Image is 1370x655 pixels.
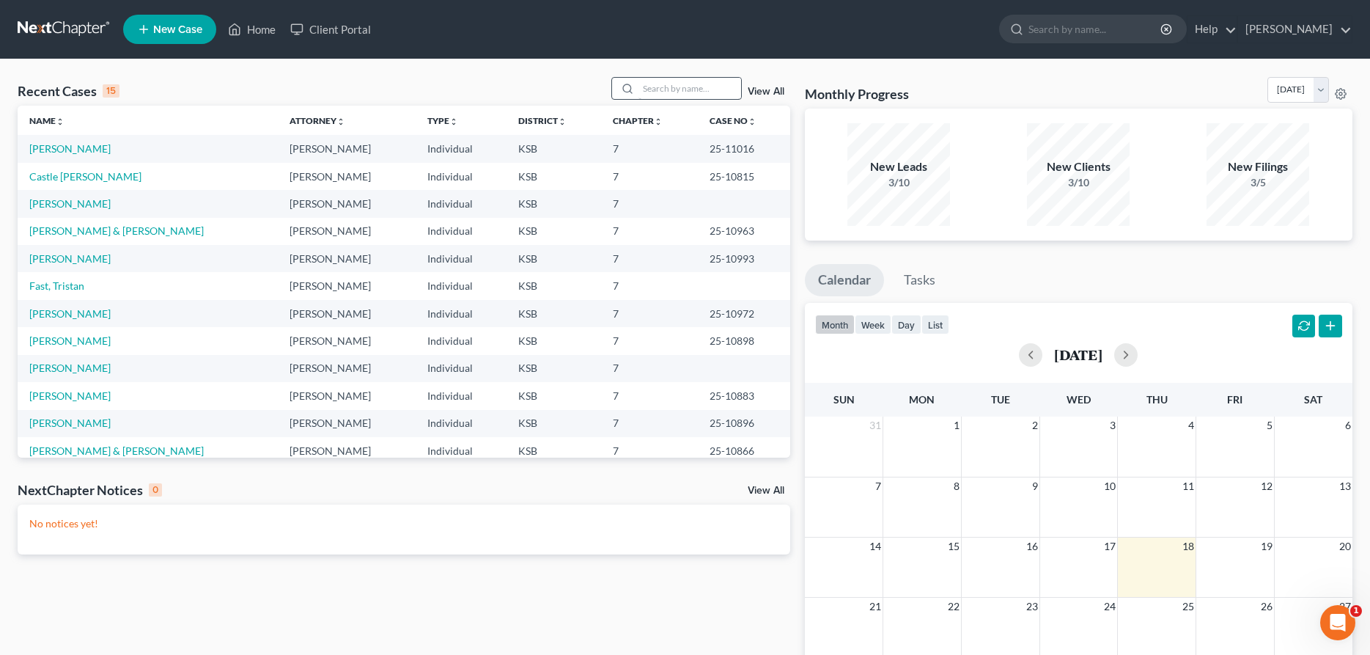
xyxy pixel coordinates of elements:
[748,117,756,126] i: unfold_more
[815,315,855,334] button: month
[29,417,111,429] a: [PERSON_NAME]
[278,355,416,382] td: [PERSON_NAME]
[1027,158,1130,175] div: New Clients
[891,315,921,334] button: day
[601,355,698,382] td: 7
[18,82,119,100] div: Recent Cases
[710,115,756,126] a: Case Nounfold_more
[278,410,416,437] td: [PERSON_NAME]
[336,117,345,126] i: unfold_more
[868,538,883,555] span: 14
[698,163,790,190] td: 25-10815
[29,362,111,374] a: [PERSON_NAME]
[1054,347,1102,362] h2: [DATE]
[416,355,507,382] td: Individual
[1227,393,1242,406] span: Fri
[507,135,601,162] td: KSB
[1067,393,1091,406] span: Wed
[507,272,601,299] td: KSB
[1027,175,1130,190] div: 3/10
[18,481,162,499] div: NextChapter Notices
[946,598,961,615] span: 22
[290,115,345,126] a: Attorneyunfold_more
[601,272,698,299] td: 7
[601,190,698,217] td: 7
[909,393,935,406] span: Mon
[698,327,790,354] td: 25-10898
[416,245,507,272] td: Individual
[601,437,698,464] td: 7
[601,218,698,245] td: 7
[991,393,1010,406] span: Tue
[1102,598,1117,615] span: 24
[698,135,790,162] td: 25-11016
[1181,538,1196,555] span: 18
[1146,393,1168,406] span: Thu
[427,115,458,126] a: Typeunfold_more
[416,190,507,217] td: Individual
[601,382,698,409] td: 7
[1259,477,1274,495] span: 12
[1028,15,1163,43] input: Search by name...
[29,142,111,155] a: [PERSON_NAME]
[29,389,111,402] a: [PERSON_NAME]
[1344,417,1352,434] span: 6
[278,437,416,464] td: [PERSON_NAME]
[29,170,141,183] a: Castle [PERSON_NAME]
[1102,477,1117,495] span: 10
[601,245,698,272] td: 7
[278,218,416,245] td: [PERSON_NAME]
[416,300,507,327] td: Individual
[1338,477,1352,495] span: 13
[416,327,507,354] td: Individual
[1238,16,1352,43] a: [PERSON_NAME]
[507,437,601,464] td: KSB
[1207,158,1309,175] div: New Filings
[1031,417,1039,434] span: 2
[29,444,204,457] a: [PERSON_NAME] & [PERSON_NAME]
[601,327,698,354] td: 7
[847,158,950,175] div: New Leads
[1259,538,1274,555] span: 19
[278,163,416,190] td: [PERSON_NAME]
[1304,393,1322,406] span: Sat
[748,87,784,97] a: View All
[1207,175,1309,190] div: 3/5
[868,417,883,434] span: 31
[1187,417,1196,434] span: 4
[952,417,961,434] span: 1
[698,382,790,409] td: 25-10883
[874,477,883,495] span: 7
[29,115,65,126] a: Nameunfold_more
[1265,417,1274,434] span: 5
[847,175,950,190] div: 3/10
[1187,16,1237,43] a: Help
[103,84,119,98] div: 15
[1031,477,1039,495] span: 9
[29,252,111,265] a: [PERSON_NAME]
[149,483,162,497] div: 0
[654,117,663,126] i: unfold_more
[698,245,790,272] td: 25-10993
[805,264,884,296] a: Calendar
[283,16,378,43] a: Client Portal
[507,410,601,437] td: KSB
[748,486,784,496] a: View All
[601,410,698,437] td: 7
[921,315,949,334] button: list
[952,477,961,495] span: 8
[638,78,741,99] input: Search by name...
[601,135,698,162] td: 7
[221,16,283,43] a: Home
[278,190,416,217] td: [PERSON_NAME]
[507,327,601,354] td: KSB
[29,197,111,210] a: [PERSON_NAME]
[601,163,698,190] td: 7
[1350,605,1362,617] span: 1
[449,117,458,126] i: unfold_more
[507,218,601,245] td: KSB
[855,315,891,334] button: week
[891,264,949,296] a: Tasks
[1025,598,1039,615] span: 23
[29,334,111,347] a: [PERSON_NAME]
